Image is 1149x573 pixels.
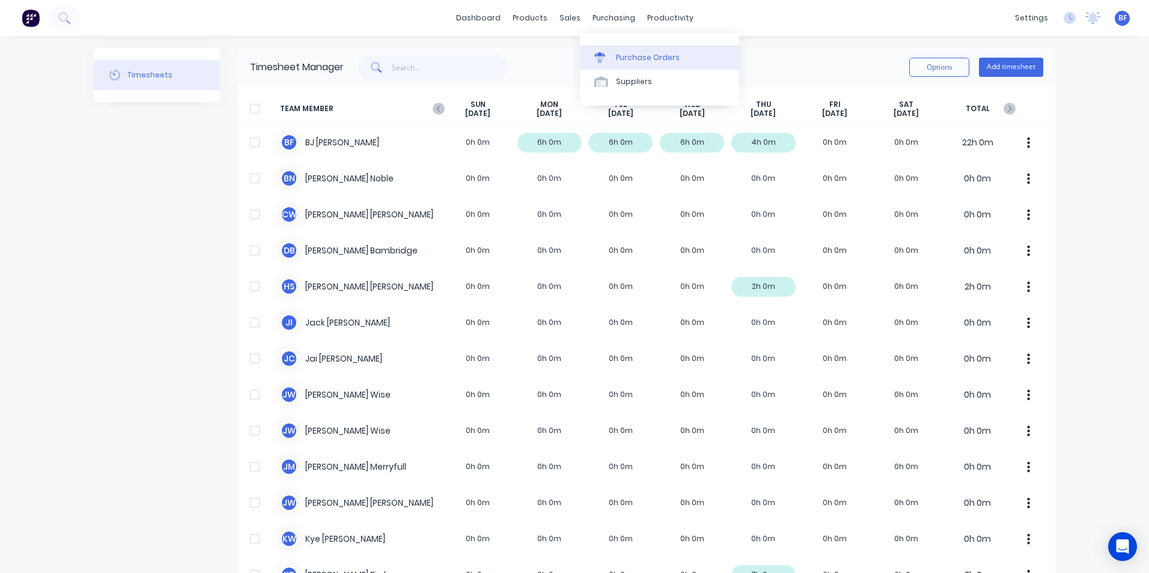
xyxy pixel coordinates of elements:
div: products [507,9,553,27]
span: FRI [829,100,841,109]
div: sales [553,9,587,27]
div: Timesheets [127,70,172,80]
a: Suppliers [580,70,739,94]
span: [DATE] [465,109,490,118]
div: productivity [641,9,699,27]
span: SAT [899,100,913,109]
img: Factory [22,9,40,27]
span: [DATE] [822,109,847,118]
span: THU [756,100,771,109]
span: [DATE] [680,109,705,118]
div: Purchase Orders [616,52,680,63]
div: Open Intercom Messenger [1108,532,1137,561]
span: BF [1118,13,1127,23]
span: [DATE] [537,109,562,118]
span: SUN [471,100,486,109]
span: [DATE] [608,109,633,118]
span: [DATE] [751,109,776,118]
div: purchasing [587,9,641,27]
div: Timesheet Manager [250,60,344,74]
span: TOTAL [942,100,1013,118]
span: MON [540,100,558,109]
input: Search... [392,55,509,79]
div: settings [1009,9,1054,27]
a: dashboard [450,9,507,27]
button: Timesheets [94,60,220,90]
span: [DATE] [894,109,919,118]
button: Options [909,58,969,77]
span: TEAM MEMBER [280,100,442,118]
button: Add timesheet [979,58,1043,77]
div: Suppliers [616,76,652,87]
a: Purchase Orders [580,45,739,69]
